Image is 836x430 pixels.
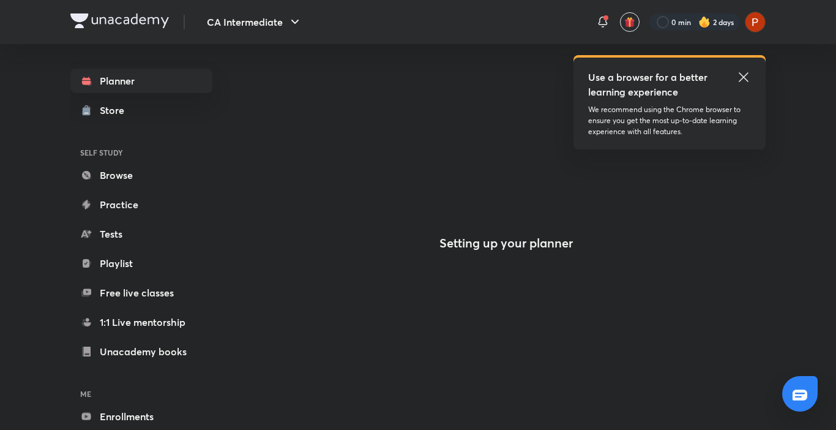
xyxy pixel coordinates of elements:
h6: SELF STUDY [70,142,212,163]
a: Planner [70,69,212,93]
img: streak [698,16,711,28]
a: Store [70,98,212,123]
img: Palak [745,12,766,32]
img: Company Logo [70,13,169,28]
a: Enrollments [70,404,212,429]
p: We recommend using the Chrome browser to ensure you get the most up-to-date learning experience w... [588,104,751,137]
img: avatar [624,17,635,28]
h6: ME [70,383,212,404]
a: Unacademy books [70,339,212,364]
h4: Setting up your planner [439,236,573,251]
a: Playlist [70,251,212,276]
button: avatar [620,12,640,32]
a: Free live classes [70,281,212,305]
a: Browse [70,163,212,187]
div: Store [100,103,132,118]
a: Tests [70,222,212,246]
a: 1:1 Live mentorship [70,310,212,334]
h5: Use a browser for a better learning experience [588,70,710,99]
button: CA Intermediate [200,10,310,34]
a: Company Logo [70,13,169,31]
a: Practice [70,192,212,217]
